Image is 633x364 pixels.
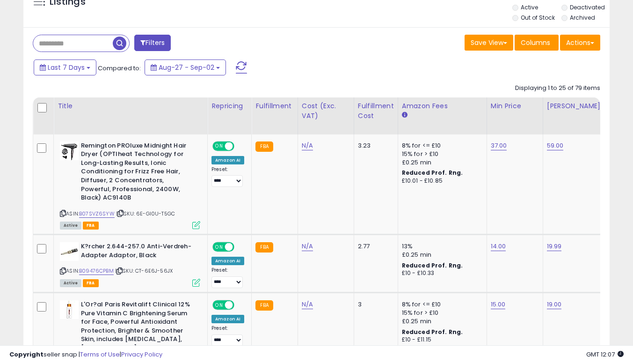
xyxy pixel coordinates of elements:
span: Compared to: [98,64,141,73]
label: Active [521,3,538,11]
div: Preset: [211,267,244,288]
div: £10.01 - £10.85 [402,177,480,185]
span: | SKU: 6E-GI0U-T5GC [116,210,175,217]
div: 8% for <= £10 [402,141,480,150]
div: Fulfillment Cost [358,101,394,121]
div: 15% for > £10 [402,150,480,158]
span: ON [213,301,225,309]
div: 2.77 [358,242,391,251]
div: Amazon AI [211,257,244,265]
div: £0.25 min [402,158,480,167]
span: OFF [233,142,248,150]
b: K?rcher 2.644-257.0 Anti-Verdreh-Adapter Adaptor, Black [81,242,195,262]
div: Amazon AI [211,156,244,164]
a: B09476CPBM [79,267,114,275]
span: Columns [521,38,550,47]
strong: Copyright [9,350,44,359]
div: ASIN: [60,141,200,229]
button: Aug-27 - Sep-02 [145,59,226,75]
div: 8% for <= £10 [402,300,480,309]
a: N/A [302,141,313,150]
span: 2025-09-10 12:07 GMT [586,350,624,359]
a: Privacy Policy [121,350,162,359]
b: Remington PROluxe Midnight Hair Dryer (OPTIheat Technology for Long-Lasting Results, Ionic Condit... [81,141,195,205]
a: 15.00 [491,300,506,309]
div: Min Price [491,101,539,111]
a: B07SVZ6SYW [79,210,115,218]
div: £0.25 min [402,251,480,259]
div: Preset: [211,325,244,346]
button: Last 7 Days [34,59,96,75]
span: All listings currently available for purchase on Amazon [60,222,81,230]
span: All listings currently available for purchase on Amazon [60,279,81,287]
small: FBA [255,242,273,253]
div: 3 [358,300,391,309]
button: Save View [465,35,513,51]
div: Title [58,101,204,111]
div: seller snap | | [9,350,162,359]
small: FBA [255,300,273,311]
div: ASIN: [60,242,200,286]
small: Amazon Fees. [402,111,407,119]
div: Fulfillment [255,101,293,111]
a: 37.00 [491,141,507,150]
span: | SKU: CT-6E6J-56JX [115,267,173,275]
div: £10 - £10.33 [402,269,480,277]
span: FBA [83,279,99,287]
span: Aug-27 - Sep-02 [159,63,214,72]
span: ON [213,243,225,251]
div: 13% [402,242,480,251]
div: 15% for > £10 [402,309,480,317]
b: Reduced Prof. Rng. [402,328,463,336]
div: £0.25 min [402,317,480,326]
span: OFF [233,243,248,251]
label: Archived [570,14,595,22]
img: 31Y6UUzdWGS._SL40_.jpg [60,242,79,261]
span: OFF [233,301,248,309]
div: Amazon AI [211,315,244,323]
div: £10 - £11.15 [402,336,480,344]
span: Last 7 Days [48,63,85,72]
div: [PERSON_NAME] [547,101,603,111]
label: Out of Stock [521,14,555,22]
a: N/A [302,242,313,251]
a: 59.00 [547,141,564,150]
div: Displaying 1 to 25 of 79 items [515,84,600,93]
b: Reduced Prof. Rng. [402,261,463,269]
label: Deactivated [570,3,605,11]
b: Reduced Prof. Rng. [402,169,463,177]
button: Filters [134,35,171,51]
img: 41meUQOVivL._SL40_.jpg [60,141,79,160]
b: L'Or?al Paris Revitalift Clinical 12% Pure Vitamin C Brightening Serum for Face, Powerful Antioxi... [81,300,195,355]
a: 19.00 [547,300,562,309]
img: 31PxBXPOwQL._SL40_.jpg [60,300,79,319]
div: Preset: [211,166,244,187]
span: ON [213,142,225,150]
div: 3.23 [358,141,391,150]
div: Amazon Fees [402,101,483,111]
a: N/A [302,300,313,309]
div: Repricing [211,101,247,111]
button: Columns [515,35,559,51]
a: 14.00 [491,242,506,251]
span: FBA [83,222,99,230]
small: FBA [255,141,273,152]
a: 19.99 [547,242,562,251]
a: Terms of Use [80,350,120,359]
button: Actions [560,35,600,51]
div: Cost (Exc. VAT) [302,101,350,121]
